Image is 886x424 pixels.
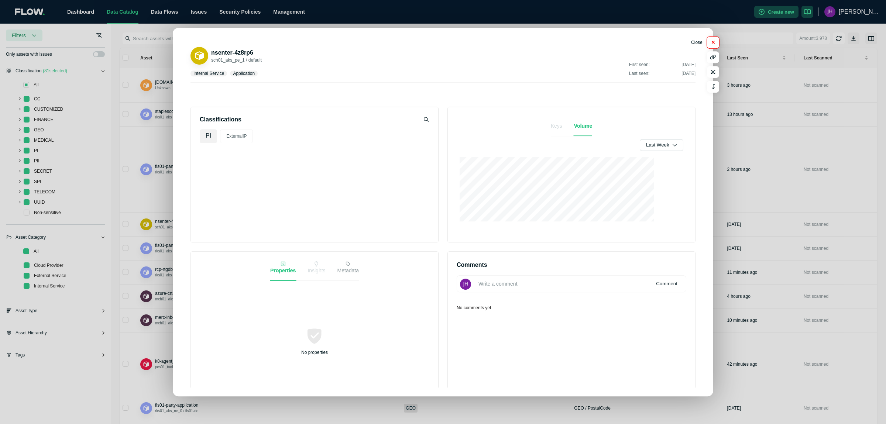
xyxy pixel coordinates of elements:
[551,123,562,129] span: Keys
[337,268,359,273] span: Metadata
[457,261,686,269] h3: Comments
[629,62,696,68] p: First seen:
[193,71,224,76] span: Internal Service
[574,123,593,129] span: Volume
[270,268,296,273] span: Properties
[691,39,703,45] span: Close
[200,129,217,143] span: PI
[211,58,262,63] span: sch01_aks_pe_1 / default
[211,49,253,56] span: nsenter-4z8rp6
[457,305,686,310] div: No comments yet
[308,268,325,273] span: Insights
[629,70,696,76] p: Last seen:
[190,45,262,65] div: Applicationnsenter-4z8rp6sch01_aks_pe_1 / default
[220,129,253,143] span: ExternalIP
[233,71,255,76] span: Application
[457,275,686,292] input: Write a comment
[681,70,696,76] div: [DATE]
[301,349,328,355] p: No properties
[193,50,205,61] img: Application
[681,62,696,68] div: [DATE]
[650,278,683,290] button: Comment
[640,139,683,151] button: Last Week
[200,116,241,123] p: Classifications
[190,47,208,65] button: Application
[211,48,253,57] button: nsenter-4z8rp6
